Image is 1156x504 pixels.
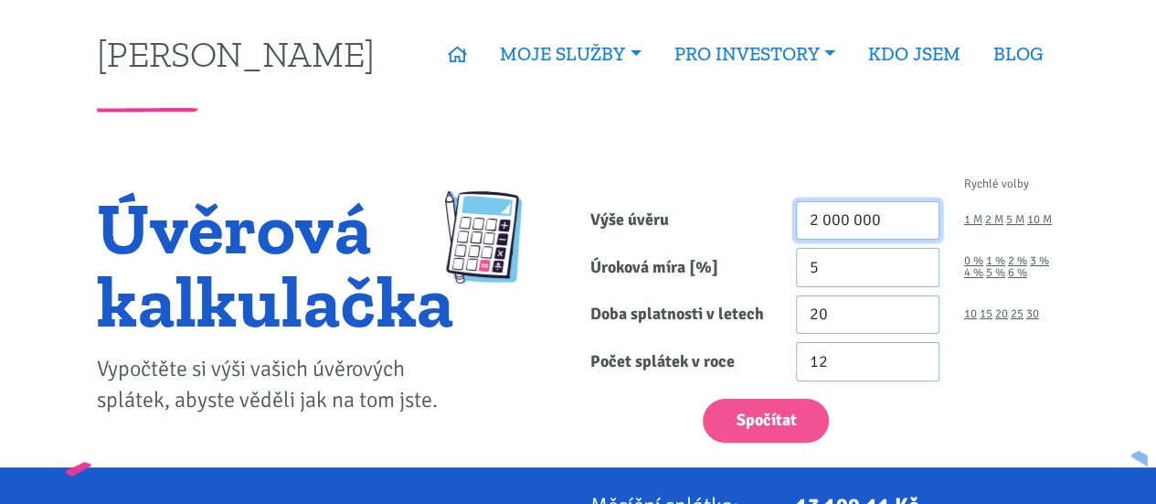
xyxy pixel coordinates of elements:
a: 15 [980,308,992,320]
a: 10 M [1027,214,1052,226]
a: 3 % [1030,255,1049,267]
a: 5 M [1006,214,1024,226]
label: Doba splatnosti v letech [578,295,784,335]
a: 25 [1011,308,1023,320]
a: 10 [964,308,977,320]
a: 1 M [964,214,982,226]
a: 20 [995,308,1008,320]
a: 1 % [986,255,1005,267]
a: 5 % [986,267,1005,279]
label: Výše úvěru [578,201,784,241]
h1: Úvěrová kalkulačka [97,191,454,338]
a: BLOG [977,33,1059,75]
label: Úroková míra [%] [578,248,784,287]
label: Počet splátek v roce [578,342,784,381]
a: 2 M [985,214,1003,226]
a: PRO INVESTORY [658,33,852,75]
a: 6 % [1008,267,1027,279]
a: 4 % [964,267,983,279]
a: MOJE SLUŽBY [483,33,657,75]
span: Rychlé volby [964,178,1029,190]
a: 30 [1026,308,1039,320]
a: 0 % [964,255,983,267]
a: 2 % [1008,255,1027,267]
button: Spočítat [703,399,829,444]
a: KDO JSEM [852,33,977,75]
p: Vypočtěte si výši vašich úvěrových splátek, abyste věděli jak na tom jste. [97,354,454,416]
a: [PERSON_NAME] [97,36,375,71]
